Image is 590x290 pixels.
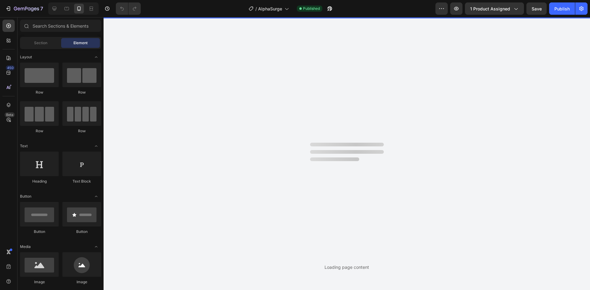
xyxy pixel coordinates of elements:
span: Section [34,40,47,46]
div: Heading [20,179,59,184]
button: Publish [549,2,575,15]
span: Text [20,143,28,149]
span: Toggle open [91,191,101,201]
span: Toggle open [91,52,101,62]
div: Text Block [62,179,101,184]
span: Button [20,194,31,199]
div: Button [20,229,59,234]
span: / [255,6,257,12]
div: Image [20,279,59,285]
div: Button [62,229,101,234]
div: Undo/Redo [116,2,141,15]
button: 1 product assigned [465,2,524,15]
div: 450 [6,65,15,70]
span: AlphaSurge [258,6,282,12]
p: 7 [40,5,43,12]
div: Row [62,128,101,134]
span: Media [20,244,31,249]
span: Toggle open [91,242,101,252]
button: 7 [2,2,46,15]
div: Beta [5,112,15,117]
div: Loading page content [324,264,369,270]
div: Row [20,128,59,134]
span: 1 product assigned [470,6,510,12]
span: Layout [20,54,32,60]
div: Publish [554,6,570,12]
div: Row [20,90,59,95]
input: Search Sections & Elements [20,20,101,32]
button: Save [526,2,547,15]
span: Element [73,40,88,46]
span: Toggle open [91,141,101,151]
div: Image [62,279,101,285]
span: Published [303,6,320,11]
span: Save [532,6,542,11]
div: Row [62,90,101,95]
